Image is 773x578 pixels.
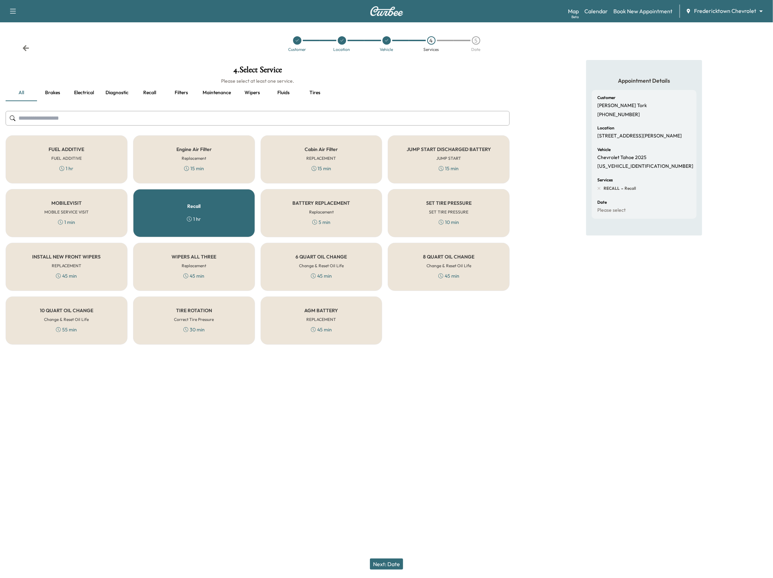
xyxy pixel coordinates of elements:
[176,308,212,313] h5: TIRE ROTATION
[436,155,461,162] h6: JUMP START
[52,263,81,269] h6: REPLACEMENT
[429,209,468,215] h6: SET TIRE PRESSURE
[311,272,332,279] div: 45 min
[288,47,306,52] div: Customer
[183,326,205,333] div: 30 min
[236,84,268,101] button: Wipers
[571,14,579,20] div: Beta
[597,103,647,109] p: [PERSON_NAME] Tork
[423,254,474,259] h5: 8 QUART OIL CHANGE
[613,7,672,15] a: Book New Appointment
[439,165,459,172] div: 15 min
[182,155,206,162] h6: Replacement
[187,204,200,209] h5: Recall
[299,84,331,101] button: Tires
[182,263,206,269] h6: Replacement
[293,201,350,205] h5: BATTERY REPLACEMENT
[176,147,212,152] h5: Engine Air Filter
[597,155,647,161] p: Chevrolet Tahoe 2025
[311,326,332,333] div: 45 min
[592,77,697,84] h5: Appointment Details
[37,84,68,101] button: Brakes
[100,84,134,101] button: Diagnostic
[56,272,77,279] div: 45 min
[438,272,459,279] div: 45 min
[597,200,607,204] h6: Date
[184,165,204,172] div: 15 min
[172,254,216,259] h5: WIPERS ALL THREE
[370,558,403,570] button: Next: Date
[597,96,615,100] h6: Customer
[305,308,338,313] h5: AGM BATTERY
[59,165,73,172] div: 1 hr
[44,316,89,323] h6: Change & Reset Oil Life
[597,178,613,182] h6: Services
[307,155,336,162] h6: REPLACEMENT
[597,207,626,213] p: Please select
[597,163,693,170] p: [US_VEHICLE_IDENTIFICATION_NUMBER]
[296,254,347,259] h5: 6 QUART OIL CHANGE
[40,308,93,313] h5: 10 QUART OIL CHANGE
[197,84,236,101] button: Maintenance
[584,7,608,15] a: Calendar
[305,147,338,152] h5: Cabin Air Filter
[472,47,481,52] div: Date
[307,316,336,323] h6: REPLACEMENT
[380,47,393,52] div: Vehicle
[51,155,82,162] h6: FUEL ADDITIVE
[597,148,611,152] h6: Vehicle
[68,84,100,101] button: Electrical
[32,254,101,259] h5: INSTALL NEW FRONT WIPERS
[694,7,756,15] span: Fredericktown Chevrolet
[620,185,623,192] span: -
[56,326,77,333] div: 55 min
[407,147,491,152] h5: JUMP START DISCHARGED BATTERY
[472,36,480,45] div: 5
[187,216,201,223] div: 1 hr
[604,186,620,191] span: RECALL
[312,165,331,172] div: 15 min
[623,186,636,191] span: Recall
[312,219,330,226] div: 5 min
[268,84,299,101] button: Fluids
[597,126,614,130] h6: Location
[49,147,84,152] h5: FUEL ADDITIVE
[597,112,640,118] p: [PHONE_NUMBER]
[58,219,75,226] div: 1 min
[134,84,166,101] button: Recall
[427,36,436,45] div: 4
[334,47,350,52] div: Location
[174,316,214,323] h6: Correct Tire Pressure
[597,133,682,139] p: [STREET_ADDRESS][PERSON_NAME]
[426,201,472,205] h5: SET TIRE PRESSURE
[44,209,89,215] h6: MOBILE SERVICE VISIT
[424,47,439,52] div: Services
[22,45,29,52] div: Back
[568,7,579,15] a: MapBeta
[6,66,510,77] h1: 4 . Select Service
[370,6,403,16] img: Curbee Logo
[299,263,344,269] h6: Change & Reset Oil Life
[439,219,459,226] div: 10 min
[6,84,37,101] button: all
[309,209,334,215] h6: Replacement
[51,201,82,205] h5: MOBILEVISIT
[6,84,510,101] div: basic tabs example
[426,263,471,269] h6: Change & Reset Oil Life
[6,77,510,84] h6: Please select at least one service.
[183,272,204,279] div: 45 min
[166,84,197,101] button: Filters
